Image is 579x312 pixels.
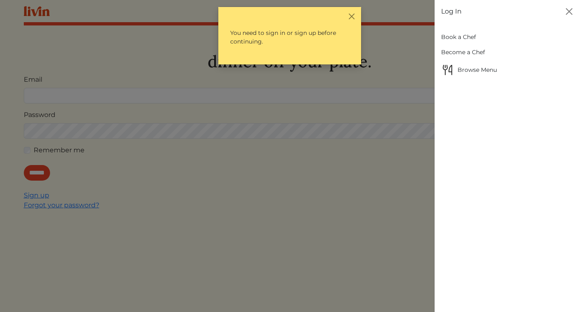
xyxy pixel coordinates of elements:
[348,12,356,21] button: Close
[441,45,572,60] a: Become a Chef
[441,63,454,76] img: Browse Menu
[441,7,462,16] a: Log In
[563,5,576,18] button: Close
[223,22,356,53] p: You need to sign in or sign up before continuing.
[441,30,572,45] a: Book a Chef
[441,63,572,76] span: Browse Menu
[441,60,572,80] a: Browse MenuBrowse Menu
